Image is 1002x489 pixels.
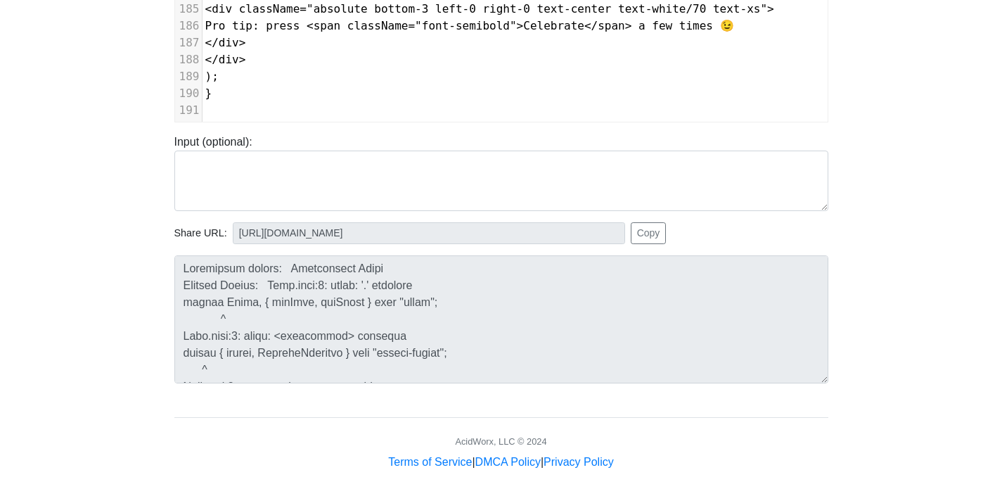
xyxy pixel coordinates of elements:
div: | | [388,454,613,471]
input: No share available yet [233,222,625,244]
a: Privacy Policy [544,456,614,468]
div: 189 [175,68,202,85]
a: DMCA Policy [475,456,541,468]
div: 190 [175,85,202,102]
span: Share URL: [174,226,227,241]
div: 188 [175,51,202,68]
span: } [205,87,212,100]
span: Pro tip: press <span className="font-semibold">Celebrate</span> a few times 😉 [205,19,734,32]
div: Input (optional): [164,134,839,211]
button: Copy [631,222,667,244]
div: AcidWorx, LLC © 2024 [455,435,546,448]
span: </div> [205,53,246,66]
div: 185 [175,1,202,18]
span: ); [205,70,219,83]
div: 186 [175,18,202,34]
div: 191 [175,102,202,119]
span: <div className="absolute bottom-3 left-0 right-0 text-center text-white/70 text-xs"> [205,2,774,15]
span: </div> [205,36,246,49]
a: Terms of Service [388,456,472,468]
div: 187 [175,34,202,51]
